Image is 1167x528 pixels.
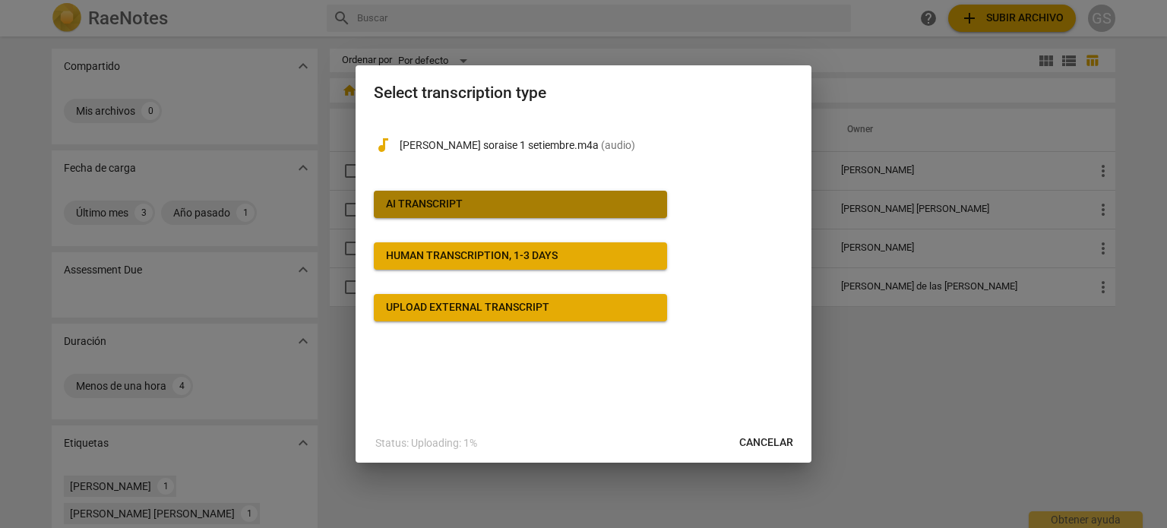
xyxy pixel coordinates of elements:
button: Human transcription, 1-3 days [374,242,667,270]
button: AI Transcript [374,191,667,218]
button: Cancelar [727,429,805,457]
div: AI Transcript [386,197,463,212]
h2: Select transcription type [374,84,793,103]
div: Upload external transcript [386,300,549,315]
span: audiotrack [374,136,392,154]
p: Status: Uploading: 1% [375,435,477,451]
span: Cancelar [739,435,793,451]
span: ( audio ) [601,139,635,151]
button: Upload external transcript [374,294,667,321]
div: Human transcription, 1-3 days [386,248,558,264]
p: graciela soraise 1 setiembre.m4a(audio) [400,138,793,153]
